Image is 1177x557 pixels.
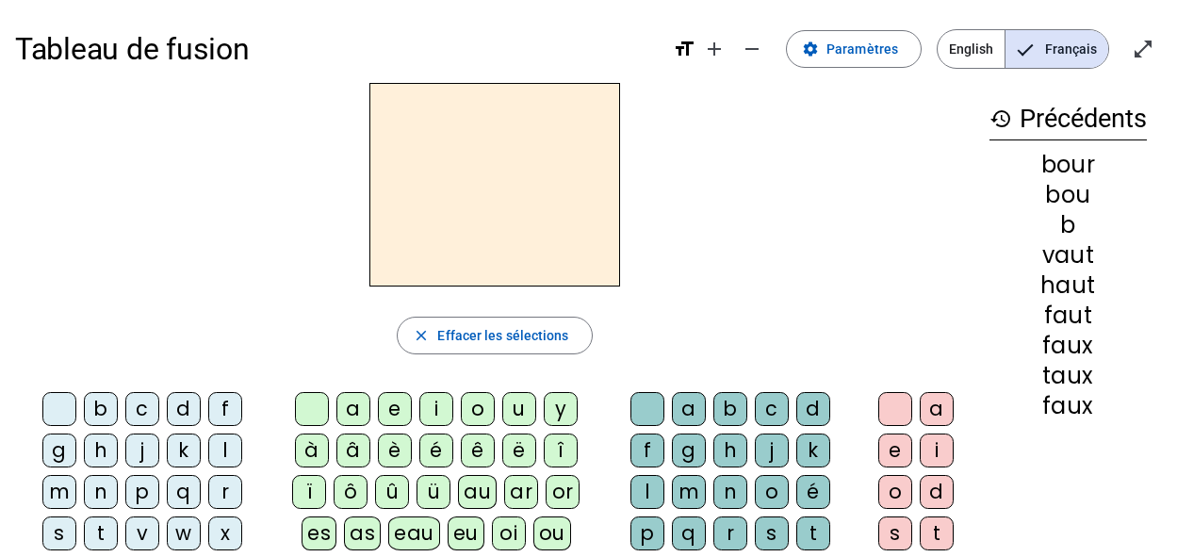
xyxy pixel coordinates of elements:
div: j [755,434,789,467]
div: g [42,434,76,467]
div: d [167,392,201,426]
div: r [713,516,747,550]
div: oi [492,516,526,550]
div: o [755,475,789,509]
div: p [630,516,664,550]
div: ê [461,434,495,467]
div: î [544,434,578,467]
div: au [458,475,497,509]
div: e [878,434,912,467]
div: w [167,516,201,550]
div: a [672,392,706,426]
div: f [630,434,664,467]
div: c [755,392,789,426]
div: vaut [989,244,1147,267]
div: k [167,434,201,467]
span: Français [1005,30,1108,68]
button: Diminuer la taille de la police [733,30,771,68]
div: es [302,516,336,550]
div: a [920,392,954,426]
div: i [419,392,453,426]
div: r [208,475,242,509]
div: j [125,434,159,467]
h3: Précédents [989,98,1147,140]
mat-icon: remove [741,38,763,60]
div: o [878,475,912,509]
div: or [546,475,580,509]
div: t [84,516,118,550]
mat-icon: history [989,107,1012,130]
div: é [419,434,453,467]
div: k [796,434,830,467]
div: ar [504,475,538,509]
mat-icon: settings [802,41,819,57]
span: Effacer les sélections [437,324,568,347]
div: m [672,475,706,509]
button: Effacer les sélections [397,317,592,354]
div: i [920,434,954,467]
h1: Tableau de fusion [15,19,658,79]
div: l [630,475,664,509]
mat-icon: open_in_full [1132,38,1154,60]
button: Paramètres [786,30,922,68]
div: a [336,392,370,426]
div: é [796,475,830,509]
mat-button-toggle-group: Language selection [937,29,1109,69]
div: faux [989,335,1147,357]
div: q [672,516,706,550]
div: o [461,392,495,426]
mat-icon: add [703,38,726,60]
div: l [208,434,242,467]
div: t [796,516,830,550]
div: ï [292,475,326,509]
div: h [84,434,118,467]
div: u [502,392,536,426]
div: s [755,516,789,550]
div: ou [533,516,571,550]
div: bour [989,154,1147,176]
div: à [295,434,329,467]
span: Paramètres [826,38,898,60]
div: b [989,214,1147,237]
div: eau [388,516,440,550]
div: d [920,475,954,509]
div: v [125,516,159,550]
div: n [84,475,118,509]
div: p [125,475,159,509]
div: b [84,392,118,426]
div: m [42,475,76,509]
div: haut [989,274,1147,297]
button: Augmenter la taille de la police [695,30,733,68]
button: Entrer en plein écran [1124,30,1162,68]
div: g [672,434,706,467]
div: ü [417,475,450,509]
div: d [796,392,830,426]
div: è [378,434,412,467]
div: bou [989,184,1147,206]
div: f [208,392,242,426]
div: y [544,392,578,426]
mat-icon: format_size [673,38,695,60]
div: c [125,392,159,426]
div: e [378,392,412,426]
div: n [713,475,747,509]
div: faut [989,304,1147,327]
div: h [713,434,747,467]
div: û [375,475,409,509]
div: x [208,516,242,550]
div: taux [989,365,1147,387]
div: s [42,516,76,550]
div: b [713,392,747,426]
div: as [344,516,381,550]
div: s [878,516,912,550]
div: q [167,475,201,509]
div: ô [334,475,368,509]
div: â [336,434,370,467]
span: English [938,30,1005,68]
div: ë [502,434,536,467]
div: faux [989,395,1147,418]
div: eu [448,516,484,550]
div: t [920,516,954,550]
mat-icon: close [413,327,430,344]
